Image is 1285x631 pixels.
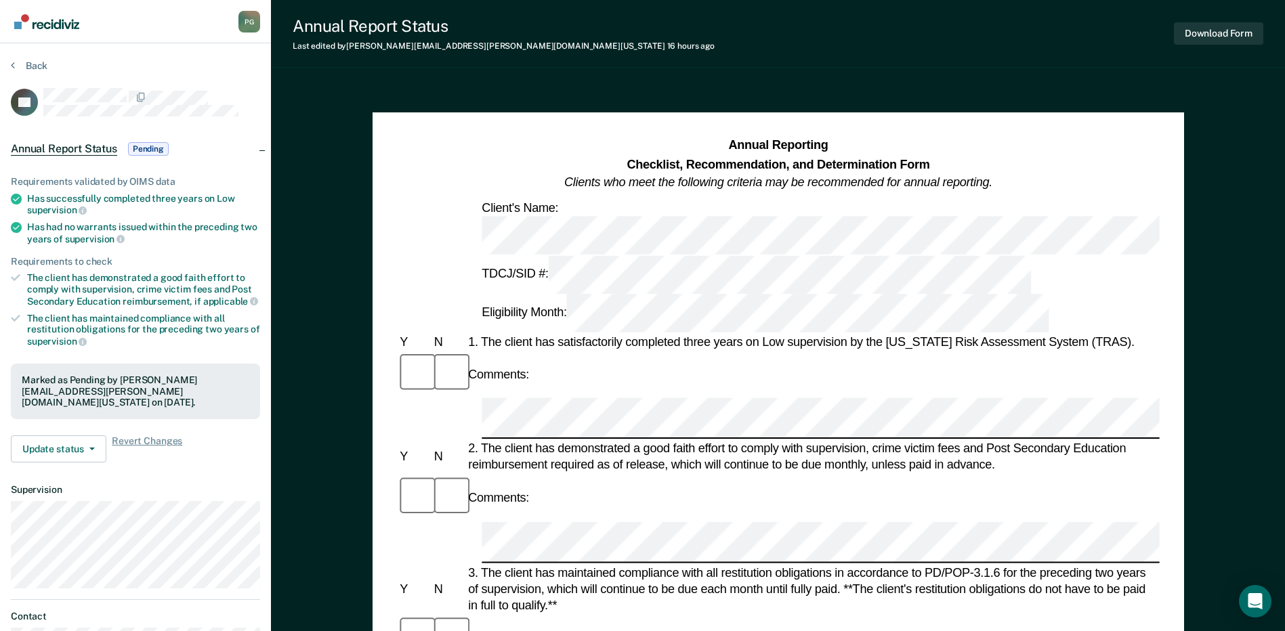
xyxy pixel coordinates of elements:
[27,193,260,216] div: Has successfully completed three years on Low
[431,449,465,465] div: N
[65,234,125,244] span: supervision
[27,204,87,215] span: supervision
[238,11,260,32] div: P G
[479,255,1033,294] div: TDCJ/SID #:
[397,449,431,465] div: Y
[465,366,532,383] div: Comments:
[22,374,249,408] div: Marked as Pending by [PERSON_NAME][EMAIL_ADDRESS][PERSON_NAME][DOMAIN_NAME][US_STATE] on [DATE].
[397,334,431,350] div: Y
[293,41,715,51] div: Last edited by [PERSON_NAME][EMAIL_ADDRESS][PERSON_NAME][DOMAIN_NAME][US_STATE]
[11,142,117,156] span: Annual Report Status
[1239,585,1271,617] div: Open Intercom Messenger
[112,435,182,462] span: Revert Changes
[11,435,106,462] button: Update status
[479,294,1051,332] div: Eligibility Month:
[11,60,47,72] button: Back
[465,334,1160,350] div: 1. The client has satisfactorily completed three years on Low supervision by the [US_STATE] Risk ...
[27,336,87,347] span: supervision
[431,334,465,350] div: N
[203,296,258,307] span: applicable
[728,139,828,152] strong: Annual Reporting
[11,484,260,496] dt: Supervision
[27,313,260,347] div: The client has maintained compliance with all restitution obligations for the preceding two years of
[11,611,260,622] dt: Contact
[11,256,260,267] div: Requirements to check
[431,581,465,597] div: N
[397,581,431,597] div: Y
[465,441,1160,473] div: 2. The client has demonstrated a good faith effort to comply with supervision, crime victim fees ...
[11,176,260,188] div: Requirements validated by OIMS data
[627,157,929,171] strong: Checklist, Recommendation, and Determination Form
[27,221,260,244] div: Has had no warrants issued within the preceding two years of
[14,14,79,29] img: Recidiviz
[293,16,715,36] div: Annual Report Status
[238,11,260,32] button: Profile dropdown button
[27,272,260,307] div: The client has demonstrated a good faith effort to comply with supervision, crime victim fees and...
[667,41,715,51] span: 16 hours ago
[465,564,1160,613] div: 3. The client has maintained compliance with all restitution obligations in accordance to PD/POP-...
[128,142,169,156] span: Pending
[564,175,992,189] em: Clients who meet the following criteria may be recommended for annual reporting.
[465,489,532,506] div: Comments:
[1174,22,1263,45] button: Download Form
